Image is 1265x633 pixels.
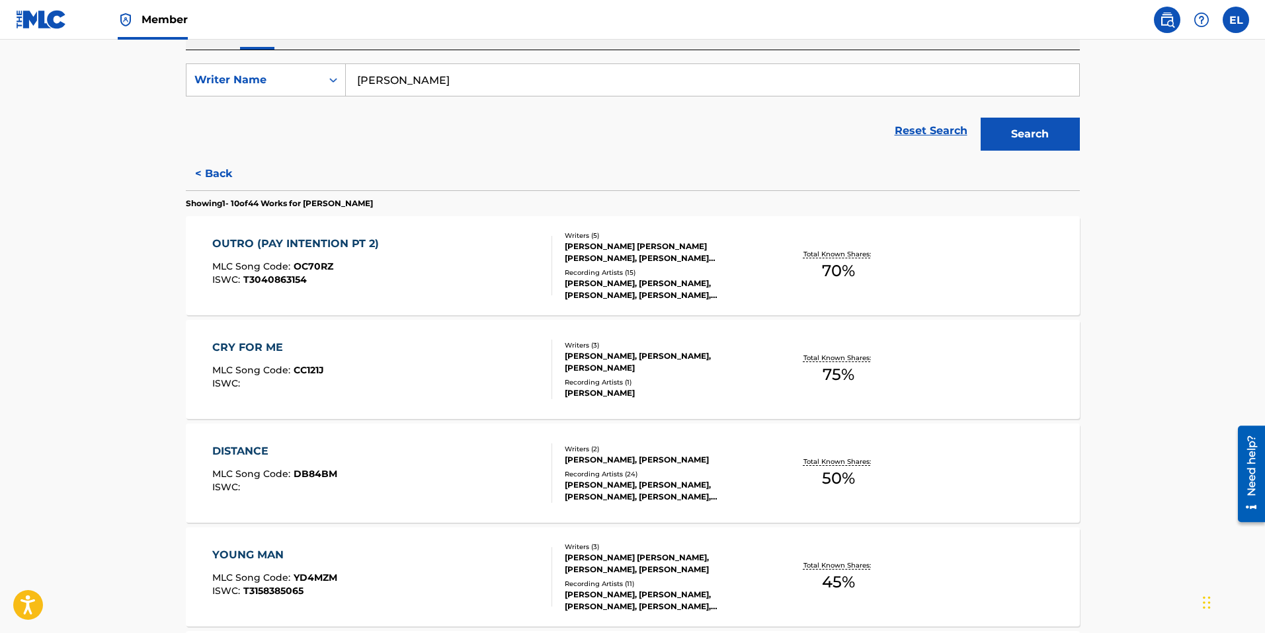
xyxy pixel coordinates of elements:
span: ISWC : [212,481,243,493]
img: Top Rightsholder [118,12,134,28]
div: OUTRO (PAY INTENTION PT 2) [212,236,386,252]
div: [PERSON_NAME], [PERSON_NAME], [PERSON_NAME], [PERSON_NAME], [PERSON_NAME] [565,278,764,301]
span: DB84BM [294,468,337,480]
div: [PERSON_NAME] [565,387,764,399]
span: OC70RZ [294,260,333,272]
div: Recording Artists ( 15 ) [565,268,764,278]
div: [PERSON_NAME], [PERSON_NAME], [PERSON_NAME], [PERSON_NAME], [PERSON_NAME] [565,589,764,613]
img: MLC Logo [16,10,67,29]
a: Public Search [1154,7,1180,33]
div: YOUNG MAN [212,547,337,563]
div: [PERSON_NAME] [PERSON_NAME], [PERSON_NAME], [PERSON_NAME] [565,552,764,576]
span: T3158385065 [243,585,304,597]
span: 70 % [822,259,855,283]
p: Total Known Shares: [803,560,874,570]
div: Recording Artists ( 24 ) [565,469,764,479]
p: Showing 1 - 10 of 44 Works for [PERSON_NAME] [186,198,373,209]
div: Recording Artists ( 1 ) [565,377,764,387]
span: MLC Song Code : [212,572,294,583]
a: OUTRO (PAY INTENTION PT 2)MLC Song Code:OC70RZISWC:T3040863154Writers (5)[PERSON_NAME] [PERSON_NA... [186,216,1080,315]
div: User Menu [1223,7,1249,33]
span: ISWC : [212,377,243,389]
span: ISWC : [212,274,243,285]
div: [PERSON_NAME], [PERSON_NAME] [565,454,764,466]
button: Search [981,118,1080,151]
form: Search Form [186,63,1080,157]
div: DISTANCE [212,443,337,459]
div: Drag [1203,583,1211,622]
span: CC121J [294,364,324,376]
div: CRY FOR ME [212,340,324,355]
div: Writers ( 5 ) [565,231,764,241]
div: Writers ( 3 ) [565,340,764,350]
span: T3040863154 [243,274,307,285]
span: MLC Song Code : [212,364,294,376]
a: YOUNG MANMLC Song Code:YD4MZMISWC:T3158385065Writers (3)[PERSON_NAME] [PERSON_NAME], [PERSON_NAME... [186,527,1080,626]
div: Recording Artists ( 11 ) [565,579,764,589]
iframe: Resource Center [1228,421,1265,527]
iframe: Chat Widget [1199,570,1265,633]
p: Total Known Shares: [803,249,874,259]
a: DISTANCEMLC Song Code:DB84BMISWC:Writers (2)[PERSON_NAME], [PERSON_NAME]Recording Artists (24)[PE... [186,424,1080,523]
span: YD4MZM [294,572,337,583]
span: MLC Song Code : [212,468,294,480]
img: help [1194,12,1209,28]
span: MLC Song Code : [212,260,294,272]
span: ISWC : [212,585,243,597]
button: < Back [186,157,265,190]
span: 50 % [822,466,855,490]
div: [PERSON_NAME], [PERSON_NAME], [PERSON_NAME], [PERSON_NAME], [PERSON_NAME] [565,479,764,503]
img: search [1159,12,1175,28]
span: Member [142,12,188,27]
span: 75 % [823,363,854,387]
div: Writer Name [194,72,313,88]
div: Writers ( 3 ) [565,542,764,552]
p: Total Known Shares: [803,457,874,466]
p: Total Known Shares: [803,353,874,363]
a: Reset Search [888,116,974,145]
div: Writers ( 2 ) [565,444,764,454]
div: Help [1188,7,1215,33]
div: [PERSON_NAME], [PERSON_NAME], [PERSON_NAME] [565,350,764,374]
span: 45 % [822,570,855,594]
a: CRY FOR MEMLC Song Code:CC121JISWC:Writers (3)[PERSON_NAME], [PERSON_NAME], [PERSON_NAME]Recordin... [186,320,1080,419]
div: [PERSON_NAME] [PERSON_NAME] [PERSON_NAME], [PERSON_NAME] [PERSON_NAME] [PERSON_NAME], [PERSON_NAME] [565,241,764,264]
